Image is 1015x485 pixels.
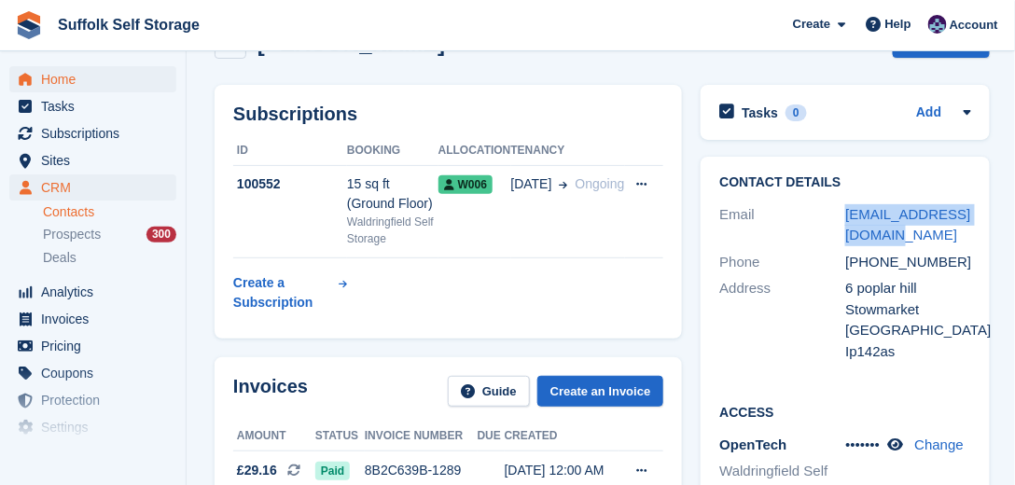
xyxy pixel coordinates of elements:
[43,226,101,243] span: Prospects
[347,174,438,214] div: 15 sq ft (Ground Floor)
[41,441,153,467] span: Capital
[41,147,153,173] span: Sites
[845,320,971,341] div: [GEOGRAPHIC_DATA]
[9,360,176,386] a: menu
[505,461,619,480] div: [DATE] 12:00 AM
[41,93,153,119] span: Tasks
[41,333,153,359] span: Pricing
[233,136,347,166] th: ID
[41,120,153,146] span: Subscriptions
[365,422,478,451] th: Invoice number
[9,441,176,467] a: menu
[9,66,176,92] a: menu
[43,225,176,244] a: Prospects 300
[41,306,153,332] span: Invoices
[915,436,965,452] a: Change
[233,104,663,125] h2: Subscriptions
[885,15,911,34] span: Help
[719,204,845,246] div: Email
[9,306,176,332] a: menu
[41,66,153,92] span: Home
[43,203,176,221] a: Contacts
[237,461,277,480] span: £29.16
[916,103,941,124] a: Add
[511,174,552,194] span: [DATE]
[146,227,176,242] div: 300
[845,252,971,273] div: [PHONE_NUMBER]
[233,266,347,320] a: Create a Subscription
[576,176,625,191] span: Ongoing
[365,461,478,480] div: 8B2C639B-1289
[41,174,153,201] span: CRM
[511,136,625,166] th: Tenancy
[41,360,153,386] span: Coupons
[845,341,971,363] div: Ip142as
[438,175,493,194] span: W006
[448,376,530,407] a: Guide
[347,136,438,166] th: Booking
[347,214,438,247] div: Waldringfield Self Storage
[9,174,176,201] a: menu
[9,120,176,146] a: menu
[9,333,176,359] a: menu
[9,93,176,119] a: menu
[9,387,176,413] a: menu
[41,414,153,440] span: Settings
[719,278,845,362] div: Address
[233,376,308,407] h2: Invoices
[537,376,664,407] a: Create an Invoice
[9,279,176,305] a: menu
[845,299,971,321] div: Stowmarket
[43,248,176,268] a: Deals
[845,436,880,452] span: •••••••
[719,252,845,273] div: Phone
[950,16,998,35] span: Account
[928,15,947,34] img: William Notcutt
[233,422,315,451] th: Amount
[438,136,511,166] th: Allocation
[719,436,786,452] span: OpenTech
[786,104,807,121] div: 0
[478,422,505,451] th: Due
[50,9,207,40] a: Suffolk Self Storage
[315,422,365,451] th: Status
[9,147,176,173] a: menu
[233,273,335,312] div: Create a Subscription
[233,174,347,194] div: 100552
[15,11,43,39] img: stora-icon-8386f47178a22dfd0bd8f6a31ec36ba5ce8667c1dd55bd0f319d3a0aa187defe.svg
[43,249,76,267] span: Deals
[505,422,619,451] th: Created
[41,279,153,305] span: Analytics
[845,278,971,299] div: 6 poplar hill
[719,175,971,190] h2: Contact Details
[41,387,153,413] span: Protection
[845,206,970,243] a: [EMAIL_ADDRESS][DOMAIN_NAME]
[9,414,176,440] a: menu
[315,462,350,480] span: Paid
[793,15,830,34] span: Create
[742,104,778,121] h2: Tasks
[719,402,971,421] h2: Access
